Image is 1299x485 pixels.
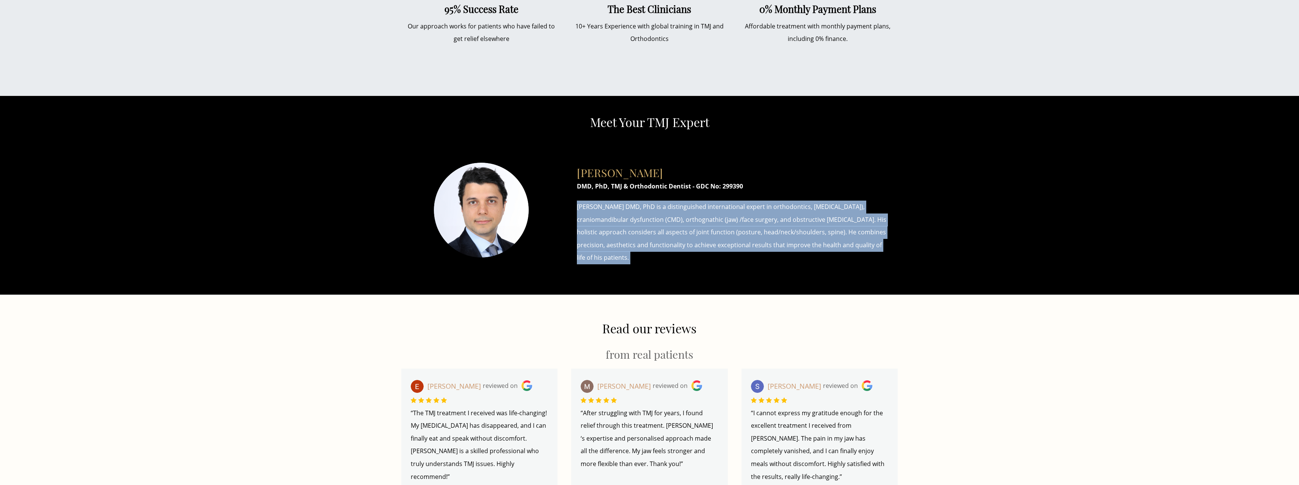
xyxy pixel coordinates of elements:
p: [PERSON_NAME] DMD, PhD is a distinguished international expert in orthodontics, [MEDICAL_DATA]), ... [577,201,891,264]
p: Our approach works for patients who have failed to get relief elsewhere [403,20,560,46]
img: Star [434,397,439,403]
h4: The Best Clinicians [571,3,728,15]
p: 10+ Years Experience with global training in TMJ and Orthodontics [571,20,728,46]
h4: 0% Monthly Payment Plans [739,3,896,15]
img: Star [596,397,602,403]
h2: Meet Your TMJ Expert [397,115,902,130]
img: Social [862,380,872,391]
p: DMD, PhD, TMJ & Orthodontic Dentist - GDC No: 299390 [577,180,891,193]
h2: Read our reviews [397,321,902,336]
img: Star [581,397,586,403]
img: Star [603,397,609,403]
img: Star [611,397,617,403]
img: Social [691,380,702,391]
p: Affordable treatment with monthly payment plans, including 0% finance. [739,20,896,46]
span: reviewed on [653,380,688,392]
img: Star [411,397,416,403]
img: Star [751,397,757,403]
p: “I cannot express my gratitude enough for the excellent treatment I received from [PERSON_NAME]. ... [751,407,888,483]
div: [PERSON_NAME] [411,380,548,393]
img: Star [426,397,432,403]
span: reviewed on [483,380,518,392]
img: Star [781,397,787,403]
img: Star [418,397,424,403]
p: “After struggling with TMJ for years, I found relief through this treatment. [PERSON_NAME] ‘s exp... [581,407,718,471]
img: Star [441,397,447,403]
div: [PERSON_NAME] [751,380,888,393]
h3: [PERSON_NAME] [577,159,891,179]
img: Social [521,380,532,391]
p: “The TMJ treatment I received was life-changing! My [MEDICAL_DATA] has disappeared, and I can fin... [411,407,548,483]
img: Star [759,397,764,403]
h4: 95% Success Rate [403,3,560,15]
img: Star [588,397,594,403]
img: Star [766,397,772,403]
span: reviewed on [823,380,858,392]
div: [PERSON_NAME] [581,380,718,393]
h3: from real patients [397,348,902,361]
img: Star [774,397,779,403]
